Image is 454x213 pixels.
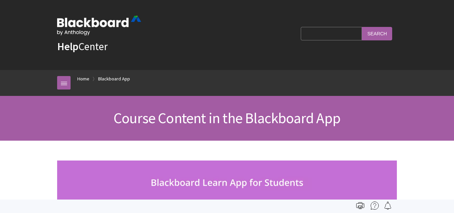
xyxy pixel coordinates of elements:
a: Blackboard App [98,75,130,83]
a: HelpCenter [57,40,108,53]
img: Follow this page [384,202,392,210]
img: studnets_banner [57,161,397,202]
img: More help [371,202,379,210]
img: Blackboard by Anthology [57,16,141,35]
strong: Help [57,40,78,53]
input: Search [362,27,392,40]
span: Course Content in the Blackboard App [114,109,340,127]
a: Home [77,75,89,83]
img: Print [356,202,364,210]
